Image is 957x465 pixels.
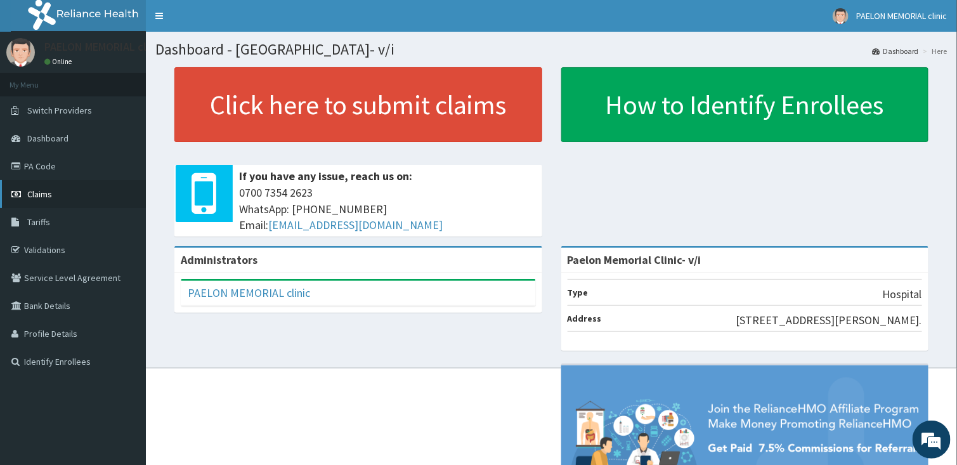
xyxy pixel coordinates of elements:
[882,286,922,303] p: Hospital
[44,57,75,66] a: Online
[174,67,542,142] a: Click here to submit claims
[239,185,536,233] span: 0700 7354 2623 WhatsApp: [PHONE_NUMBER] Email:
[833,8,849,24] img: User Image
[44,41,164,53] p: PAELON MEMORIAL clinic
[568,252,701,267] strong: Paelon Memorial Clinic- v/i
[568,287,589,298] b: Type
[561,67,929,142] a: How to Identify Enrollees
[268,218,443,232] a: [EMAIL_ADDRESS][DOMAIN_NAME]
[188,285,310,300] a: PAELON MEMORIAL clinic
[920,46,947,56] li: Here
[27,216,50,228] span: Tariffs
[856,10,947,22] span: PAELON MEMORIAL clinic
[872,46,919,56] a: Dashboard
[27,105,92,116] span: Switch Providers
[27,188,52,200] span: Claims
[27,133,68,144] span: Dashboard
[181,252,257,267] b: Administrators
[155,41,947,58] h1: Dashboard - [GEOGRAPHIC_DATA]- v/i
[6,38,35,67] img: User Image
[736,312,922,329] p: [STREET_ADDRESS][PERSON_NAME].
[239,169,412,183] b: If you have any issue, reach us on:
[568,313,602,324] b: Address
